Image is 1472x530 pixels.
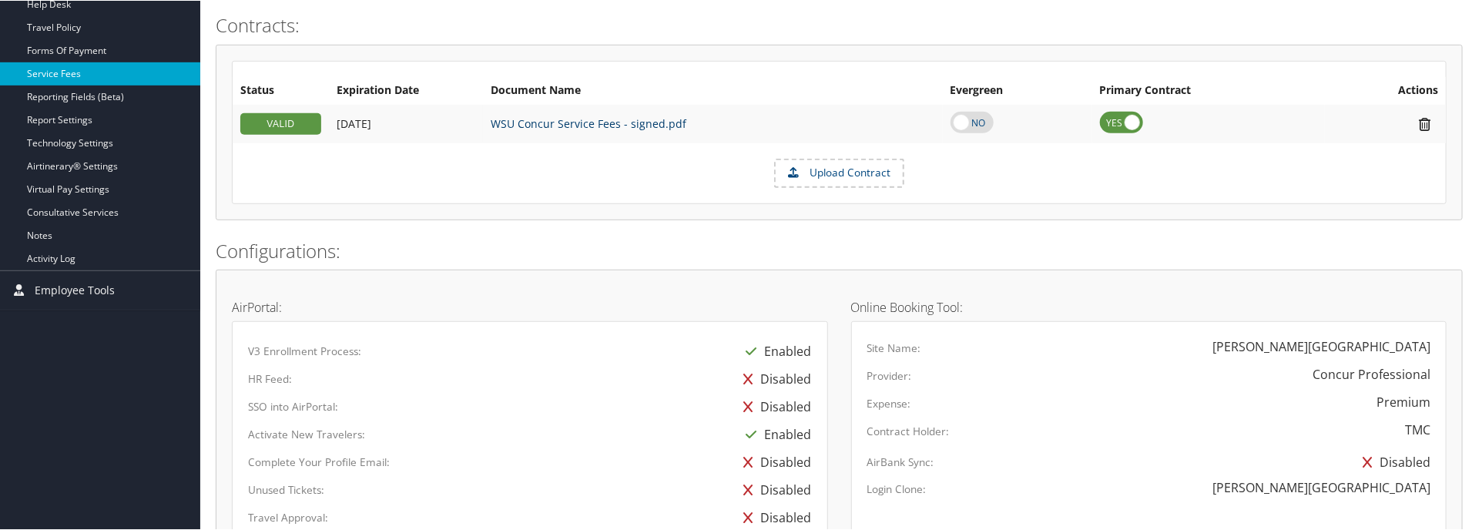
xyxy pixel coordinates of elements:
label: Contract Holder: [867,423,950,438]
label: SSO into AirPortal: [248,398,338,414]
div: TMC [1405,420,1430,438]
div: VALID [240,112,321,134]
label: HR Feed: [248,371,292,386]
a: WSU Concur Service Fees - signed.pdf [491,116,686,130]
span: Employee Tools [35,270,115,309]
h4: AirPortal: [232,300,828,313]
label: AirBank Sync: [867,454,934,469]
label: Login Clone: [867,481,927,496]
div: Disabled [736,448,812,475]
div: Disabled [736,475,812,503]
label: Provider: [867,367,912,383]
i: Remove Contract [1411,116,1438,132]
label: Travel Approval: [248,509,328,525]
div: Enabled [739,420,812,448]
div: [PERSON_NAME][GEOGRAPHIC_DATA] [1212,337,1430,355]
label: Upload Contract [776,159,903,186]
th: Document Name [483,76,943,104]
th: Actions [1325,76,1446,104]
th: Expiration Date [329,76,483,104]
th: Primary Contract [1092,76,1326,104]
span: [DATE] [337,116,371,130]
h2: Configurations: [216,237,1463,263]
div: Add/Edit Date [337,116,475,130]
label: Activate New Travelers: [248,426,365,441]
label: Unused Tickets: [248,481,324,497]
th: Status [233,76,329,104]
div: Premium [1376,392,1430,411]
div: Enabled [739,337,812,364]
div: [PERSON_NAME][GEOGRAPHIC_DATA] [1212,478,1430,496]
label: Site Name: [867,340,921,355]
th: Evergreen [943,76,1092,104]
h2: Contracts: [216,12,1463,38]
div: Disabled [736,392,812,420]
div: Disabled [736,364,812,392]
div: Concur Professional [1313,364,1430,383]
h4: Online Booking Tool: [851,300,1447,313]
label: Expense: [867,395,911,411]
div: Disabled [1355,448,1430,475]
label: V3 Enrollment Process: [248,343,361,358]
label: Complete Your Profile Email: [248,454,390,469]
